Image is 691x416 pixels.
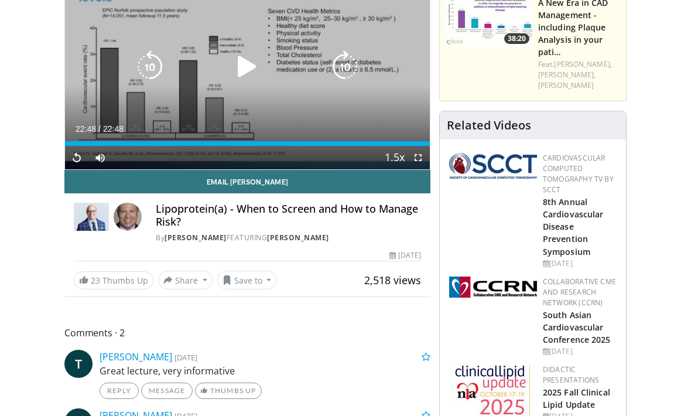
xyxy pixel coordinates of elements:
a: [PERSON_NAME] [165,233,227,243]
div: [DATE] [543,258,617,269]
img: Dr. Robert S. Rosenson [74,203,109,231]
p: Great lecture, very informative [100,364,430,378]
a: Message [141,383,193,399]
img: Avatar [114,203,142,231]
a: [PERSON_NAME], [554,59,611,69]
a: Collaborative CME and Research Network (CCRN) [543,277,616,308]
a: T [64,350,93,378]
a: [PERSON_NAME] [538,80,594,90]
h4: Related Videos [447,118,531,132]
button: Playback Rate [383,146,406,169]
span: Comments 2 [64,325,430,340]
span: 38:20 [504,33,529,44]
button: Save to [217,271,277,289]
div: [DATE] [543,346,617,357]
a: [PERSON_NAME], [538,70,596,80]
a: Email [PERSON_NAME] [64,170,430,193]
span: / [98,124,101,134]
span: 22:48 [103,124,124,134]
a: 8th Annual Cardiovascular Disease Prevention Symposium [543,196,603,257]
a: Reply [100,383,139,399]
a: Thumbs Up [195,383,261,399]
a: [PERSON_NAME] [100,350,172,363]
span: 22:48 [76,124,96,134]
a: [PERSON_NAME] [267,233,329,243]
span: 23 [91,275,100,286]
button: Mute [88,146,112,169]
img: a04ee3ba-8487-4636-b0fb-5e8d268f3737.png.150x105_q85_autocrop_double_scale_upscale_version-0.2.png [449,277,537,298]
button: Fullscreen [406,146,430,169]
button: Share [158,271,213,289]
a: South Asian Cardiovascular Conference 2025 [543,309,611,345]
a: 23 Thumbs Up [74,271,153,289]
span: 2,518 views [364,273,421,287]
div: Didactic Presentations [543,364,617,386]
a: Cardiovascular Computed Tomography TV by SCCT [543,153,614,195]
div: Feat. [538,59,621,91]
div: [DATE] [389,250,421,261]
a: 2025 Fall Clinical Lipid Update [543,387,610,410]
div: Progress Bar [65,141,430,146]
h4: Lipoprotein(a) - When to Screen and How to Manage Risk? [156,203,421,228]
div: By FEATURING [156,233,421,243]
img: 51a70120-4f25-49cc-93a4-67582377e75f.png.150x105_q85_autocrop_double_scale_upscale_version-0.2.png [449,153,537,179]
button: Replay [65,146,88,169]
small: [DATE] [175,352,197,363]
